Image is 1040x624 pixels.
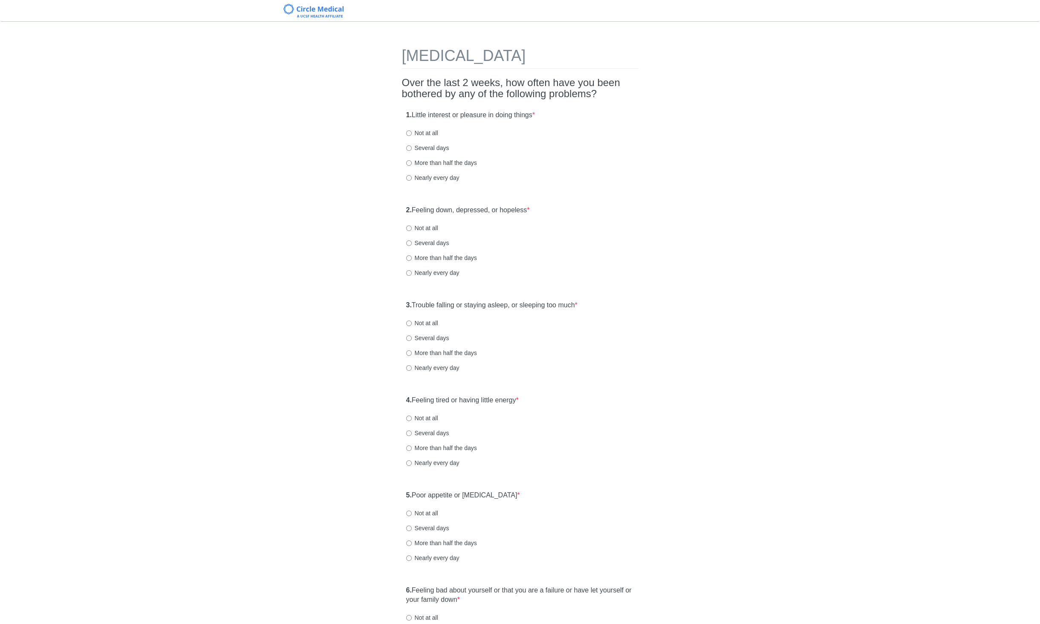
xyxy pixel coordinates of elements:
[406,613,438,622] label: Not at all
[406,509,438,517] label: Not at all
[402,47,638,69] h1: [MEDICAL_DATA]
[406,445,412,451] input: More than half the days
[406,524,449,532] label: Several days
[406,175,412,181] input: Nearly every day
[406,255,412,261] input: More than half the days
[406,225,412,231] input: Not at all
[406,334,449,342] label: Several days
[406,205,530,215] label: Feeling down, depressed, or hopeless
[406,300,578,310] label: Trouble falling or staying asleep, or sleeping too much
[406,396,519,405] label: Feeling tired or having little energy
[406,240,412,246] input: Several days
[406,526,412,531] input: Several days
[406,459,459,467] label: Nearly every day
[406,319,438,327] label: Not at all
[406,145,412,151] input: Several days
[406,254,477,262] label: More than half the days
[406,511,412,516] input: Not at all
[406,335,412,341] input: Several days
[406,365,412,371] input: Nearly every day
[406,144,449,152] label: Several days
[406,429,449,437] label: Several days
[402,77,638,100] h2: Over the last 2 weeks, how often have you been bothered by any of the following problems?
[406,586,412,594] strong: 6.
[406,239,449,247] label: Several days
[406,444,477,452] label: More than half the days
[406,414,438,422] label: Not at all
[406,301,412,309] strong: 3.
[406,159,477,167] label: More than half the days
[406,129,438,137] label: Not at all
[406,160,412,166] input: More than half the days
[406,130,412,136] input: Not at all
[406,539,477,547] label: More than half the days
[406,270,412,276] input: Nearly every day
[406,173,459,182] label: Nearly every day
[406,540,412,546] input: More than half the days
[406,615,412,621] input: Not at all
[406,555,412,561] input: Nearly every day
[406,364,459,372] label: Nearly every day
[283,4,344,17] img: Circle Medical Logo
[406,350,412,356] input: More than half the days
[406,224,438,232] label: Not at all
[406,430,412,436] input: Several days
[406,111,412,118] strong: 1.
[406,586,634,605] label: Feeling bad about yourself or that you are a failure or have let yourself or your family down
[406,554,459,562] label: Nearly every day
[406,396,412,404] strong: 4.
[406,110,535,120] label: Little interest or pleasure in doing things
[406,460,412,466] input: Nearly every day
[406,416,412,421] input: Not at all
[406,491,520,500] label: Poor appetite or [MEDICAL_DATA]
[406,206,412,214] strong: 2.
[406,269,459,277] label: Nearly every day
[406,349,477,357] label: More than half the days
[406,491,412,499] strong: 5.
[406,321,412,326] input: Not at all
